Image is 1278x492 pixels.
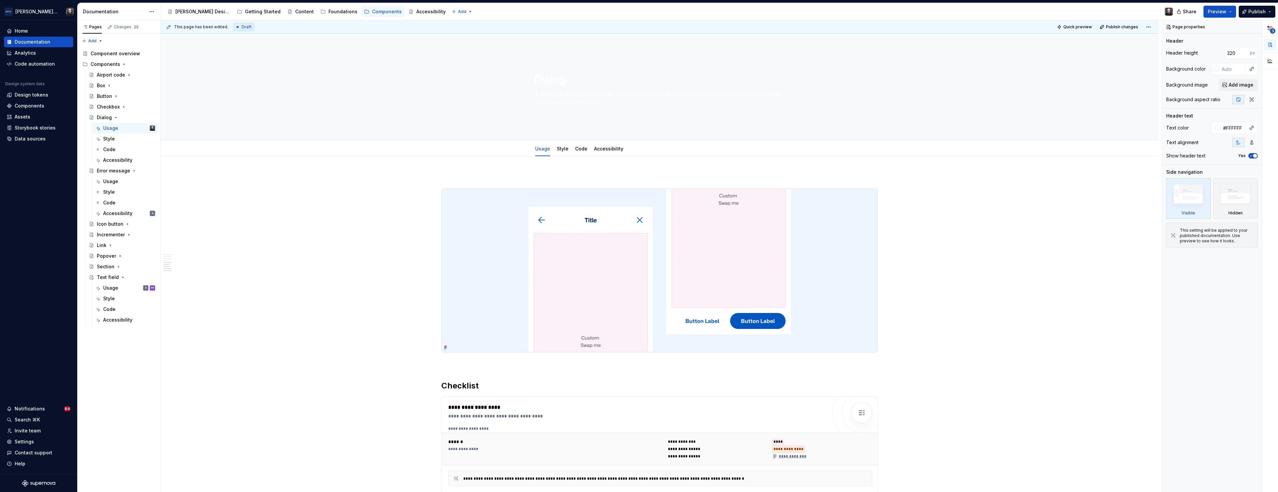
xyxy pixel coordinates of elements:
a: Code [93,304,158,315]
span: Quick preview [1063,24,1092,30]
button: Add [450,7,475,16]
span: Draft [242,24,252,30]
a: Airport code [86,70,158,80]
span: Add [458,9,466,14]
div: Show header text [1166,152,1205,159]
a: Popover [86,251,158,261]
div: Style [554,141,571,155]
div: Components [91,61,120,68]
a: Usage [535,146,550,151]
label: Yes [1238,153,1246,158]
div: Search ⌘K [15,416,40,423]
div: Accessibility [103,210,132,217]
span: 25 [133,24,139,30]
div: Side navigation [1166,169,1203,175]
a: Code [575,146,587,151]
div: Components [15,103,44,109]
img: f0306bc8-3074-41fb-b11c-7d2e8671d5eb.png [5,8,13,16]
button: Add [80,36,105,46]
div: Analytics [15,50,36,56]
div: Popover [97,253,116,259]
a: Data sources [4,133,73,144]
div: Visible [1166,178,1211,219]
textarea: Dialog [532,72,784,88]
button: Contact support [4,447,73,458]
div: Accessibility [591,141,626,155]
button: Share [1173,6,1201,18]
a: UsageTeunis Vorsteveld [93,123,158,133]
div: Hidden [1228,210,1243,216]
div: Background image [1166,82,1208,88]
a: Accessibility [406,6,448,17]
a: Accessibility [594,146,623,151]
div: Text alignment [1166,139,1198,146]
span: 84 [64,406,71,411]
div: Header text [1166,113,1193,119]
img: Teunis Vorsteveld [1165,8,1173,16]
div: Page tree [165,5,448,18]
a: Accessibility [93,155,158,165]
svg: Supernova Logo [22,480,55,487]
div: SP [151,285,154,291]
div: Getting Started [245,8,281,15]
a: UsageASP [93,283,158,293]
div: Section [97,263,114,270]
button: Publish changes [1098,22,1141,32]
div: Changes [114,24,139,30]
a: Content [285,6,317,17]
div: [PERSON_NAME] Design [175,8,230,15]
span: This page has been edited. [174,24,228,30]
div: Header height [1166,50,1198,56]
img: Teunis Vorsteveld [66,8,74,16]
a: Invite team [4,425,73,436]
a: Link [86,240,158,251]
a: Code [93,197,158,208]
div: Visible [1181,210,1195,216]
input: Auto [1224,47,1250,59]
a: Button [86,91,158,102]
div: Text color [1166,124,1189,131]
span: Share [1183,8,1196,15]
input: Auto [1220,122,1246,134]
img: 05637ef5-20d4-48d4-96e7-7f42ca68084b.png [442,189,878,352]
div: Design tokens [15,92,48,98]
a: Code [93,144,158,155]
a: Component overview [80,48,158,59]
span: Add [88,38,97,44]
div: Usage [103,178,118,185]
div: Documentation [15,39,50,45]
div: Link [97,242,106,249]
div: Accessibility [103,317,132,323]
div: Background color [1166,66,1206,72]
div: Usage [103,125,118,131]
div: Header [1166,38,1183,44]
a: Getting Started [234,6,283,17]
div: Content [295,8,314,15]
p: px [1250,50,1255,56]
button: Publish [1239,6,1275,18]
a: Style [93,187,158,197]
a: Section [86,261,158,272]
div: Components [80,59,158,70]
div: Error message [97,167,130,174]
div: [PERSON_NAME] Airlines [15,8,58,15]
span: Publish [1248,8,1266,15]
div: Box [97,82,105,89]
a: Settings [4,436,73,447]
div: Background aspect ratio [1166,96,1220,103]
a: Documentation [4,37,73,47]
button: Notifications84 [4,403,73,414]
img: Teunis Vorsteveld [150,125,155,131]
div: Code [103,306,115,313]
div: Airport code [97,72,125,78]
div: Page tree [80,48,158,325]
a: Style [93,293,158,304]
button: Help [4,458,73,469]
div: Icon button [97,221,123,227]
a: Code automation [4,59,73,69]
a: Foundations [318,6,360,17]
input: Auto [1219,63,1246,75]
a: Box [86,80,158,91]
h2: Checklist [441,380,878,391]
